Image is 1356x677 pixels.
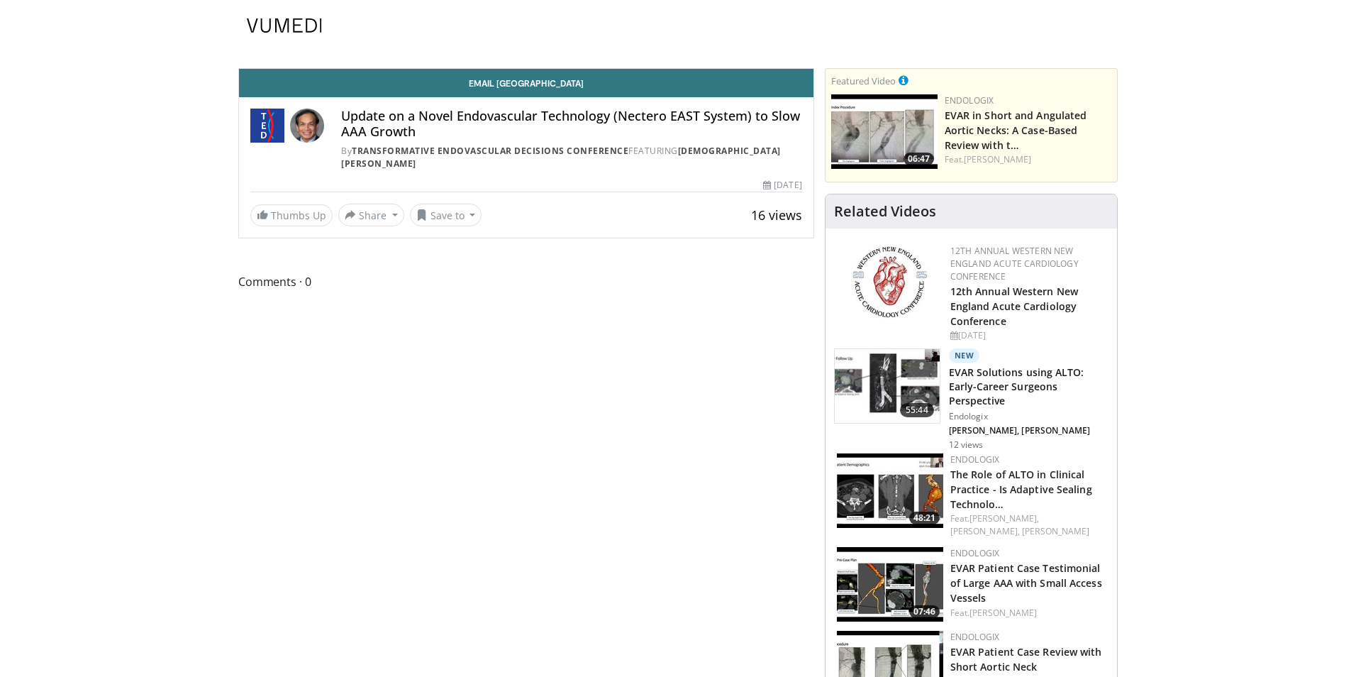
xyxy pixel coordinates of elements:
[1022,525,1089,537] a: [PERSON_NAME]
[352,145,628,157] a: Transformative Endovascular Decisions Conference
[410,204,482,226] button: Save to
[950,645,1102,673] a: EVAR Patient Case Review with Short Aortic Neck
[950,607,1106,620] div: Feat.
[969,512,1039,524] a: [PERSON_NAME],
[831,94,938,169] a: 06:47
[950,285,1078,328] a: 12th Annual Western New England Acute Cardiology Conference
[247,18,322,33] img: VuMedi Logo
[850,245,929,319] img: 0954f259-7907-4053-a817-32a96463ecc8.png.150x105_q85_autocrop_double_scale_upscale_version-0.2.png
[763,179,801,192] div: [DATE]
[900,403,934,417] span: 55:44
[945,153,1111,166] div: Feat.
[250,204,333,226] a: Thumbs Up
[837,453,943,528] a: 48:21
[341,145,781,170] a: [DEMOGRAPHIC_DATA][PERSON_NAME]
[338,204,404,226] button: Share
[250,109,284,143] img: Transformative Endovascular Decisions Conference
[341,145,802,170] div: By FEATURING
[950,329,1106,342] div: [DATE]
[950,466,1106,511] h3: The Role of ALTO in Clinical Practice - Is Adaptive Sealing Technology the Answer?
[834,348,1108,451] a: 55:44 New EVAR Solutions using ALTO: Early-Career Surgeons Perspective Endologix [PERSON_NAME], [...
[837,547,943,622] img: 55408853-eecc-4b22-b1a0-a6065ac82ed8.150x105_q85_crop-smart_upscale.jpg
[950,453,1000,466] a: Endologix
[949,439,984,451] p: 12 views
[945,109,1087,152] a: EVAR in Short and Angulated Aortic Necks: A Case-Based Review with t…
[837,453,943,528] img: 6d46e95c-94a7-4151-809a-98b23d167fbd.150x105_q85_crop-smart_upscale.jpg
[950,547,1000,559] a: Endologix
[290,109,324,143] img: Avatar
[945,94,994,106] a: Endologix
[238,273,814,291] span: Comments 0
[835,349,940,423] img: 10d3d5a6-40a9-4e7b-ac4b-ca2629539116.150x105_q85_crop-smart_upscale.jpg
[949,411,1108,422] p: Endologix
[950,468,1092,511] a: The Role of ALTO in Clinical Practice - Is Adaptive Sealing Technolo…
[899,72,908,88] a: This is paid for by Endologix
[950,561,1102,605] a: EVAR Patient Case Testimonial of Large AAA with Small Access Vessels
[834,203,936,220] h4: Related Videos
[945,107,1111,152] h3: EVAR in Short and Angulated Aortic Necks: A Case-Based Review with the ALTO® Stent Graft
[904,153,934,165] span: 06:47
[949,425,1108,436] p: Justin George
[751,207,802,224] span: 16 views
[949,348,980,363] p: New
[950,512,1106,538] div: Feat.
[949,365,1108,408] h3: EVAR Solutions using ALTO: Early-Career Surgeons Perspective
[950,525,1020,537] a: [PERSON_NAME],
[831,75,896,87] small: Featured Video
[239,69,813,97] a: Email [GEOGRAPHIC_DATA]
[969,607,1037,619] a: [PERSON_NAME]
[837,547,943,622] a: 07:46
[964,153,1031,165] a: [PERSON_NAME]
[341,109,802,139] h4: Update on a Novel Endovascular Technology (Nectero EAST System) to Slow AAA Growth
[831,94,938,169] img: 155c12f0-1e07-46e7-993d-58b0602714b1.150x105_q85_crop-smart_upscale.jpg
[909,512,940,524] span: 48:21
[950,631,1000,643] a: Endologix
[950,245,1079,282] a: 12th Annual Western New England Acute Cardiology Conference
[909,605,940,618] span: 07:46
